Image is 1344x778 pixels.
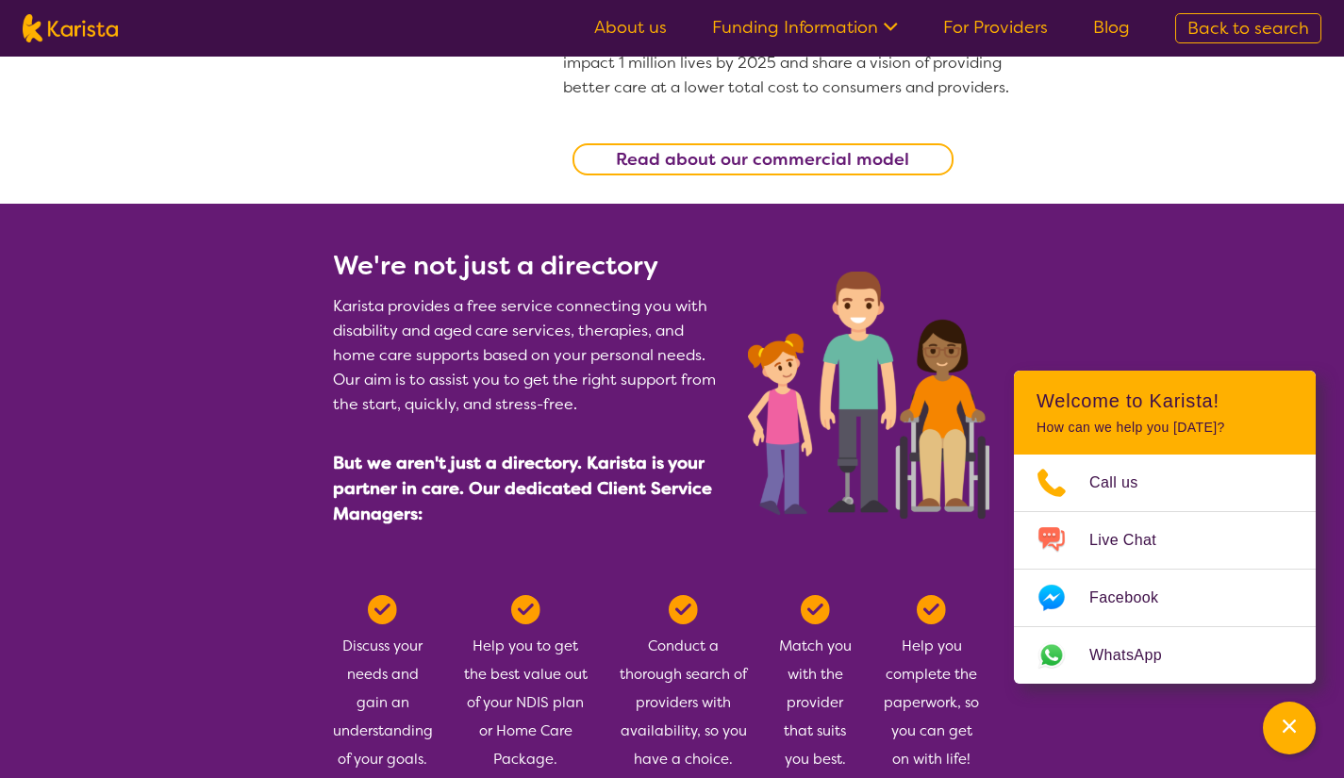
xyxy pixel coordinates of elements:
p: [PERSON_NAME] and the Karista team are on a mission to impact 1 million lives by 2025 and share a... [563,26,1012,100]
b: Read about our commercial model [616,148,909,171]
a: Back to search [1175,13,1321,43]
div: Discuss your needs and gain an understanding of your goals. [333,595,433,773]
a: Blog [1093,16,1130,39]
span: Facebook [1089,584,1181,612]
img: Tick [368,595,397,624]
img: Karista logo [23,14,118,42]
a: About us [594,16,667,39]
div: Help you to get the best value out of your NDIS plan or Home Care Package. [463,595,589,773]
h2: We're not just a directory [333,249,725,283]
img: Tick [801,595,830,624]
a: Web link opens in a new tab. [1014,627,1316,684]
img: Participants [748,272,989,519]
img: Tick [669,595,698,624]
span: Call us [1089,469,1161,497]
p: Karista provides a free service connecting you with disability and aged care services, therapies,... [333,294,725,417]
span: WhatsApp [1089,641,1185,670]
img: Tick [917,595,946,624]
h2: Welcome to Karista! [1037,389,1293,412]
a: For Providers [943,16,1048,39]
img: Tick [511,595,540,624]
ul: Choose channel [1014,455,1316,684]
span: Live Chat [1089,526,1179,555]
div: Conduct a thorough search of providers with availability, so you have a choice. [619,595,748,773]
div: Help you complete the paperwork, so you can get on with life! [882,595,982,773]
div: Match you with the provider that suits you best. [778,595,852,773]
button: Channel Menu [1263,702,1316,754]
p: How can we help you [DATE]? [1037,420,1293,436]
div: Channel Menu [1014,371,1316,684]
span: But we aren't just a directory. Karista is your partner in care. Our dedicated Client Service Man... [333,452,712,525]
a: Funding Information [712,16,898,39]
span: Back to search [1187,17,1309,40]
